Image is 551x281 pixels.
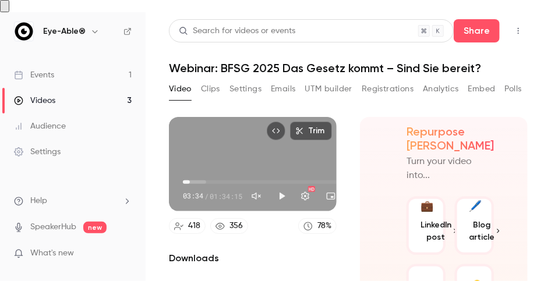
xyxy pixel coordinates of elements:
button: 🖊️Blog article [455,197,494,255]
div: 418 [188,220,200,232]
div: Audience [14,120,66,132]
button: Settings [229,80,262,98]
button: Turn on miniplayer [319,184,342,208]
span: Help [30,195,47,207]
button: Unmute [245,184,268,208]
span: 03:34 [183,191,203,201]
span: 01:34:15 [210,191,242,201]
div: Videos [14,95,55,106]
button: Video [169,80,192,98]
div: 💼 [421,198,433,214]
button: UTM builder [305,80,352,98]
button: Embed [468,80,496,98]
div: Events [14,69,54,81]
h2: Downloads [169,251,337,265]
a: SpeakerHub [30,221,76,233]
button: Clips [201,80,220,98]
button: Analytics [423,80,459,98]
li: help-dropdown-opener [14,195,132,207]
button: Registrations [362,80,414,98]
button: Embed video [267,122,285,140]
a: 418 [169,218,206,234]
button: Settings [294,184,317,208]
div: 03:34 [183,191,242,201]
div: 356 [229,220,243,232]
button: Share [454,19,500,42]
h2: Repurpose [PERSON_NAME] [407,125,494,152]
button: Trim [290,122,332,140]
button: 💼LinkedIn post [407,197,446,255]
button: Top Bar Actions [509,22,528,40]
h1: Webinar: BFSG 2025 Das Gesetz kommt – Sind Sie bereit? [169,61,528,75]
p: Turn your video into... [407,155,494,183]
span: What's new [30,247,74,259]
div: 78 % [317,220,331,232]
button: Polls [505,80,522,98]
button: Emails [271,80,295,98]
button: Play [270,184,294,208]
a: 78% [298,218,337,234]
a: 356 [210,218,248,234]
img: Eye-Able® [15,22,33,41]
span: new [83,222,107,233]
div: 🖊️ [469,198,482,214]
span: / [204,191,209,201]
div: Settings [14,146,61,158]
span: Blog article [469,219,495,243]
h6: Eye-Able® [43,26,86,37]
div: HD [308,186,315,192]
span: LinkedIn post [421,219,451,243]
div: Search for videos or events [179,25,295,37]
